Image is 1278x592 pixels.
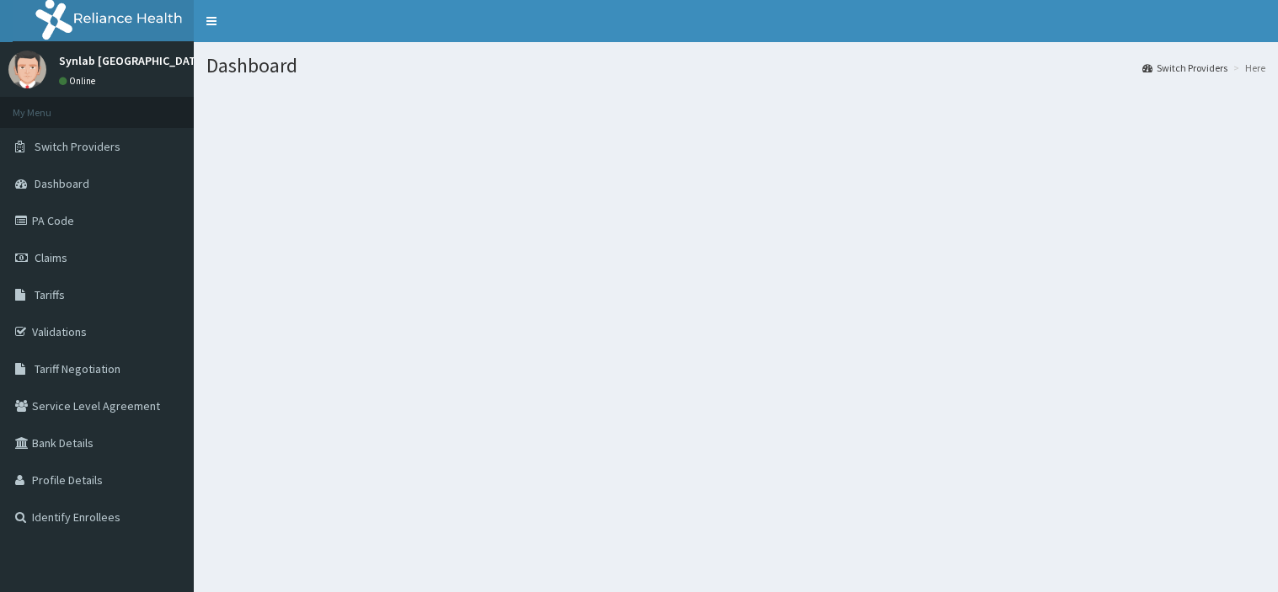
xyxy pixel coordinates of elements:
[59,55,206,67] p: Synlab [GEOGRAPHIC_DATA]
[59,75,99,87] a: Online
[35,250,67,265] span: Claims
[1229,61,1265,75] li: Here
[206,55,1265,77] h1: Dashboard
[35,139,120,154] span: Switch Providers
[8,51,46,88] img: User Image
[35,287,65,302] span: Tariffs
[35,176,89,191] span: Dashboard
[1142,61,1227,75] a: Switch Providers
[35,361,120,376] span: Tariff Negotiation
